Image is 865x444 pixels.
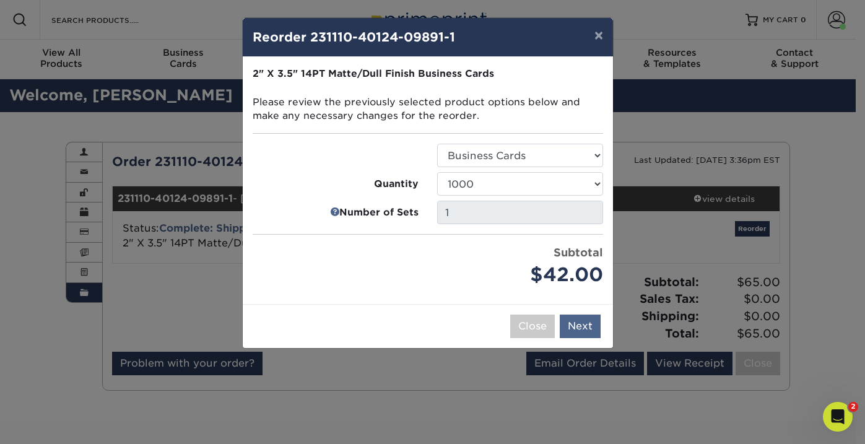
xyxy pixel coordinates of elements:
button: × [585,18,613,53]
strong: Number of Sets [339,206,419,220]
strong: 2" X 3.5" 14PT Matte/Dull Finish Business Cards [253,67,494,79]
div: $42.00 [437,261,603,289]
h4: Reorder 231110-40124-09891-1 [253,28,603,46]
strong: Quantity [374,177,419,191]
span: 2 [848,402,858,412]
iframe: Intercom live chat [823,402,853,432]
button: Next [560,315,601,338]
strong: Subtotal [554,246,603,259]
p: Please review the previously selected product options below and make any necessary changes for th... [253,67,603,123]
button: Close [510,315,555,338]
